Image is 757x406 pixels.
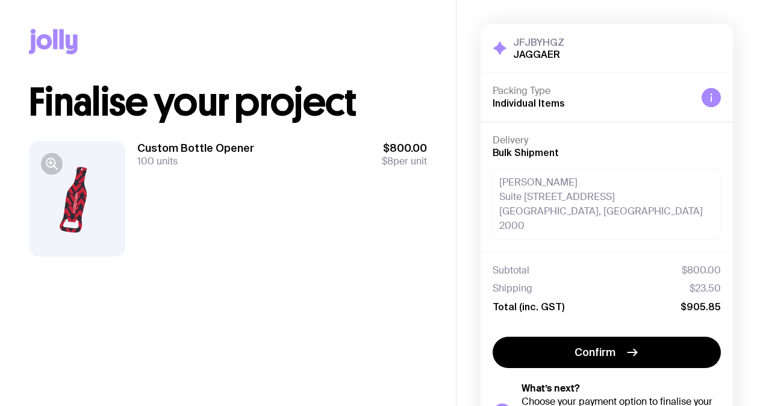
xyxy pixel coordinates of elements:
span: Subtotal [493,264,529,276]
h2: JAGGAER [513,48,564,60]
span: Total (inc. GST) [493,301,564,313]
span: Bulk Shipment [493,147,559,158]
h1: Finalise your project [29,83,427,122]
h5: What’s next? [522,383,721,395]
span: $800.00 [382,141,427,155]
span: Shipping [493,283,532,295]
span: 100 units [137,155,178,167]
span: $23.50 [690,283,721,295]
span: $905.85 [681,301,721,313]
span: $800.00 [682,264,721,276]
div: [PERSON_NAME] Suite [STREET_ADDRESS] [GEOGRAPHIC_DATA], [GEOGRAPHIC_DATA] 2000 [493,169,721,240]
span: $8 [382,155,393,167]
span: Confirm [575,345,615,360]
h4: Delivery [493,134,721,146]
span: per unit [382,155,427,167]
span: Individual Items [493,98,565,108]
h4: Packing Type [493,85,692,97]
h3: JFJBYHGZ [513,36,564,48]
h3: Custom Bottle Opener [137,141,254,155]
button: Confirm [493,337,721,368]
